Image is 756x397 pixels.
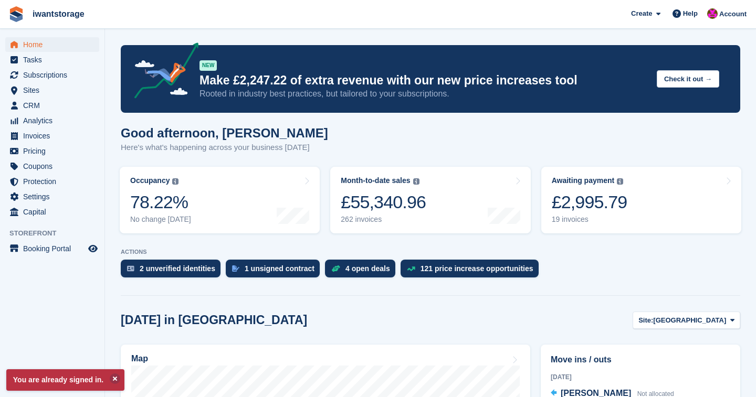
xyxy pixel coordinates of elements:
[707,8,718,19] img: Jonathan
[23,128,86,143] span: Invoices
[121,313,307,327] h2: [DATE] in [GEOGRAPHIC_DATA]
[552,191,627,213] div: £2,995.79
[23,83,86,98] span: Sites
[341,176,410,185] div: Month-to-date sales
[719,9,747,19] span: Account
[638,315,653,326] span: Site:
[5,174,99,189] a: menu
[413,178,419,185] img: icon-info-grey-7440780725fd019a000dd9b08b2336e03edf1995a4989e88bcd33f0948082b44.svg
[121,126,328,140] h1: Good afternoon, [PERSON_NAME]
[5,241,99,256] a: menu
[5,205,99,219] a: menu
[541,167,741,233] a: Awaiting payment £2,995.79 19 invoices
[121,249,740,255] p: ACTIONS
[5,159,99,174] a: menu
[127,265,134,272] img: verify_identity-adf6edd0f0f0b5bbfe63781bf79b02c33cf7c696d77639b501bdc392416b5a36.svg
[9,228,104,239] span: Storefront
[23,113,86,128] span: Analytics
[653,315,726,326] span: [GEOGRAPHIC_DATA]
[23,205,86,219] span: Capital
[5,144,99,158] a: menu
[87,242,99,255] a: Preview store
[23,98,86,113] span: CRM
[199,73,648,88] p: Make £2,247.22 of extra revenue with our new price increases tool
[199,88,648,100] p: Rooted in industry best practices, but tailored to your subscriptions.
[5,98,99,113] a: menu
[657,70,719,88] button: Check it out →
[551,353,730,366] h2: Move ins / outs
[23,144,86,158] span: Pricing
[5,68,99,82] a: menu
[245,264,314,273] div: 1 unsigned contract
[345,264,390,273] div: 4 open deals
[232,265,239,272] img: contract_signature_icon-13c848040528278c33f63329250d36e43548de30e8caae1d1a13099fd9432cc5.svg
[552,215,627,224] div: 19 invoices
[683,8,698,19] span: Help
[28,5,89,23] a: iwantstorage
[341,191,426,213] div: £55,340.96
[125,42,199,102] img: price-adjustments-announcement-icon-8257ccfd72463d97f412b2fc003d46551f7dbcb40ab6d574587a9cd5c0d94...
[551,372,730,382] div: [DATE]
[5,128,99,143] a: menu
[23,174,86,189] span: Protection
[121,142,328,154] p: Here's what's happening across your business [DATE]
[5,52,99,67] a: menu
[6,369,124,391] p: You are already signed in.
[407,266,415,271] img: price_increase_opportunities-93ffe204e8149a01c8c9dc8f82e8f89637d9d84a8eef4429ea346261dce0b2c0.svg
[421,264,533,273] div: 121 price increase opportunities
[140,264,215,273] div: 2 unverified identities
[325,260,401,283] a: 4 open deals
[331,265,340,272] img: deal-1b604bf984904fb50ccaf53a9ad4b4a5d6e5aea283cecdc64d6e3604feb123c2.svg
[401,260,544,283] a: 121 price increase opportunities
[23,68,86,82] span: Subscriptions
[120,167,320,233] a: Occupancy 78.22% No change [DATE]
[5,37,99,52] a: menu
[131,354,148,363] h2: Map
[23,37,86,52] span: Home
[226,260,325,283] a: 1 unsigned contract
[23,52,86,67] span: Tasks
[5,189,99,204] a: menu
[341,215,426,224] div: 262 invoices
[5,83,99,98] a: menu
[121,260,226,283] a: 2 unverified identities
[130,191,191,213] div: 78.22%
[552,176,615,185] div: Awaiting payment
[23,241,86,256] span: Booking Portal
[23,159,86,174] span: Coupons
[199,60,217,71] div: NEW
[330,167,530,233] a: Month-to-date sales £55,340.96 262 invoices
[633,312,740,329] button: Site: [GEOGRAPHIC_DATA]
[172,178,178,185] img: icon-info-grey-7440780725fd019a000dd9b08b2336e03edf1995a4989e88bcd33f0948082b44.svg
[23,189,86,204] span: Settings
[5,113,99,128] a: menu
[631,8,652,19] span: Create
[617,178,623,185] img: icon-info-grey-7440780725fd019a000dd9b08b2336e03edf1995a4989e88bcd33f0948082b44.svg
[130,176,170,185] div: Occupancy
[8,6,24,22] img: stora-icon-8386f47178a22dfd0bd8f6a31ec36ba5ce8667c1dd55bd0f319d3a0aa187defe.svg
[130,215,191,224] div: No change [DATE]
